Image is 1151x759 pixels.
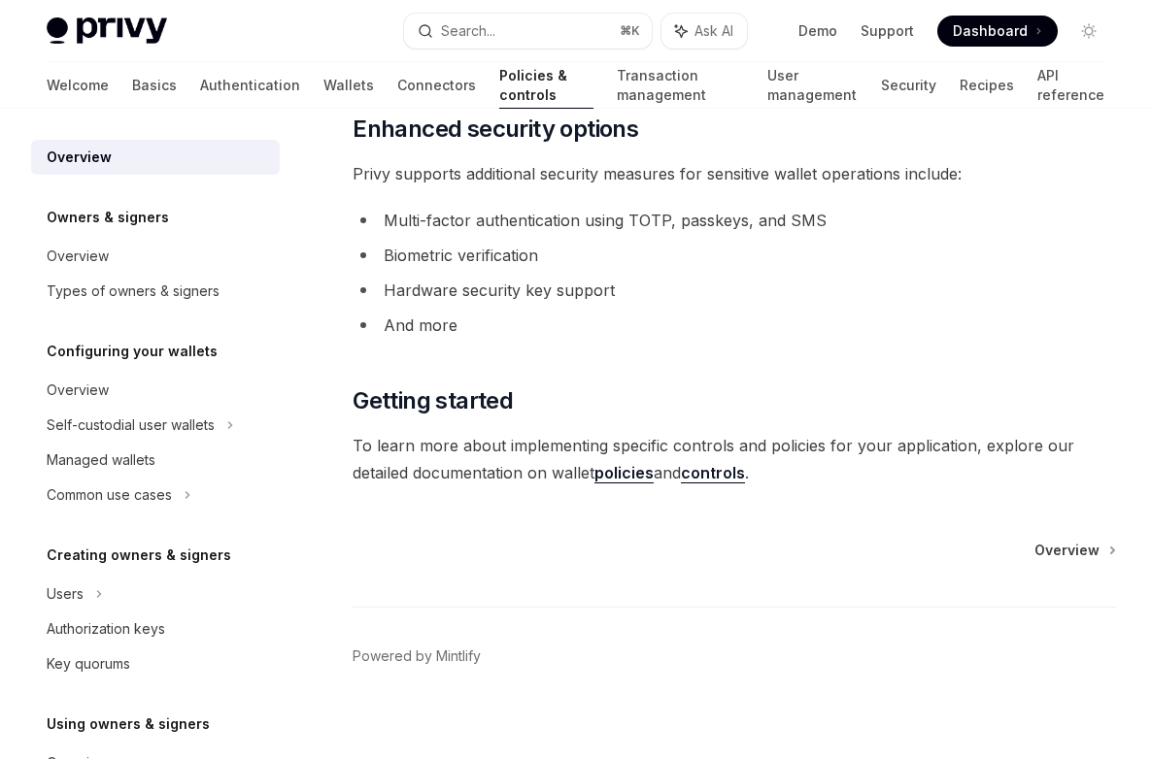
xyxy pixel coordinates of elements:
[694,21,733,41] span: Ask AI
[767,62,858,109] a: User management
[953,21,1028,41] span: Dashboard
[1073,16,1104,47] button: Toggle dark mode
[47,17,167,45] img: light logo
[1034,541,1100,560] span: Overview
[47,712,210,736] h5: Using owners & signers
[617,62,744,109] a: Transaction management
[594,463,654,483] a: policies
[960,62,1014,109] a: Recipes
[353,312,1116,339] li: And more
[31,443,280,478] a: Managed wallets
[132,62,177,109] a: Basics
[31,611,280,646] a: Authorization keys
[661,14,747,49] button: Ask AI
[1037,62,1104,109] a: API reference
[47,413,215,437] div: Self-custodial user wallets
[353,277,1116,304] li: Hardware security key support
[353,385,513,416] span: Getting started
[47,280,220,303] div: Types of owners & signers
[47,206,169,229] h5: Owners & signers
[620,23,640,39] span: ⌘ K
[200,62,300,109] a: Authentication
[47,582,84,606] div: Users
[353,114,638,145] span: Enhanced security options
[31,239,280,274] a: Overview
[937,16,1058,47] a: Dashboard
[798,21,837,41] a: Demo
[47,617,165,641] div: Authorization keys
[47,652,130,676] div: Key quorums
[353,432,1116,486] span: To learn more about implementing specific controls and policies for your application, explore our...
[47,483,172,507] div: Common use cases
[323,62,374,109] a: Wallets
[861,21,914,41] a: Support
[47,245,109,268] div: Overview
[353,160,1116,187] span: Privy supports additional security measures for sensitive wallet operations include:
[353,207,1116,234] li: Multi-factor authentication using TOTP, passkeys, and SMS
[31,646,280,681] a: Key quorums
[47,379,109,402] div: Overview
[47,544,231,567] h5: Creating owners & signers
[441,19,495,43] div: Search...
[1034,541,1114,560] a: Overview
[404,14,651,49] button: Search...⌘K
[47,62,109,109] a: Welcome
[499,62,593,109] a: Policies & controls
[47,448,155,472] div: Managed wallets
[47,340,218,363] h5: Configuring your wallets
[31,373,280,408] a: Overview
[397,62,476,109] a: Connectors
[353,646,481,666] a: Powered by Mintlify
[31,274,280,309] a: Types of owners & signers
[47,146,112,169] div: Overview
[881,62,936,109] a: Security
[31,140,280,175] a: Overview
[681,463,745,483] a: controls
[353,242,1116,269] li: Biometric verification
